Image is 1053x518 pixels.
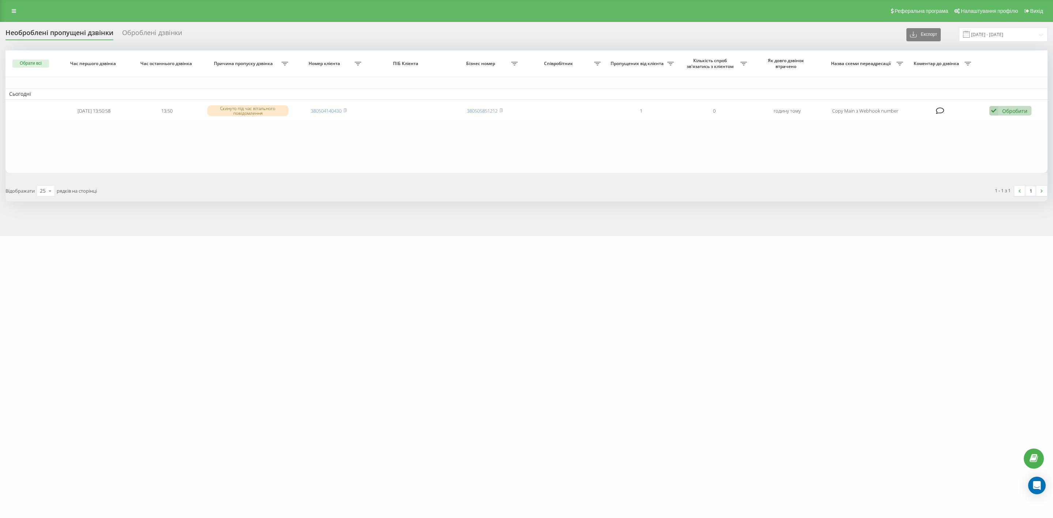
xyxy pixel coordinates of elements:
span: Відображати [5,188,35,194]
div: Оброблені дзвінки [122,29,182,40]
span: Час першого дзвінка [64,61,124,67]
span: Причина пропуску дзвінка [208,61,281,67]
span: Кількість спроб зв'язатись з клієнтом [681,58,740,69]
span: Як довго дзвінок втрачено [758,58,817,69]
td: Copy Main з Webhook number [823,101,907,121]
div: Необроблені пропущені дзвінки [5,29,113,40]
td: Сьогодні [5,88,1048,99]
span: Співробітник [525,61,593,67]
div: Скинуто під час вітального повідомлення [207,105,288,116]
td: [DATE] 13:50:58 [58,101,131,121]
span: Вихід [1030,8,1043,14]
div: Обробити [1002,107,1027,114]
span: Номер клієнта [296,61,355,67]
div: 1 - 1 з 1 [995,187,1011,194]
td: 0 [678,101,751,121]
span: Назва схеми переадресації [827,61,896,67]
span: Коментар до дзвінка [910,61,964,67]
div: Open Intercom Messenger [1028,477,1046,494]
a: 380504140430 [311,107,341,114]
span: рядків на сторінці [57,188,97,194]
button: Обрати всі [12,60,49,68]
span: Реферальна програма [895,8,948,14]
td: годину тому [751,101,824,121]
div: 25 [40,187,46,194]
span: Налаштування профілю [961,8,1018,14]
button: Експорт [906,28,941,41]
a: 380505851212 [467,107,498,114]
span: Пропущених від клієнта [608,61,668,67]
span: ПІБ Клієнта [373,61,441,67]
span: Бізнес номер [452,61,511,67]
td: 13:50 [131,101,204,121]
td: 1 [605,101,678,121]
a: 1 [1025,186,1036,196]
span: Час останнього дзвінка [137,61,197,67]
